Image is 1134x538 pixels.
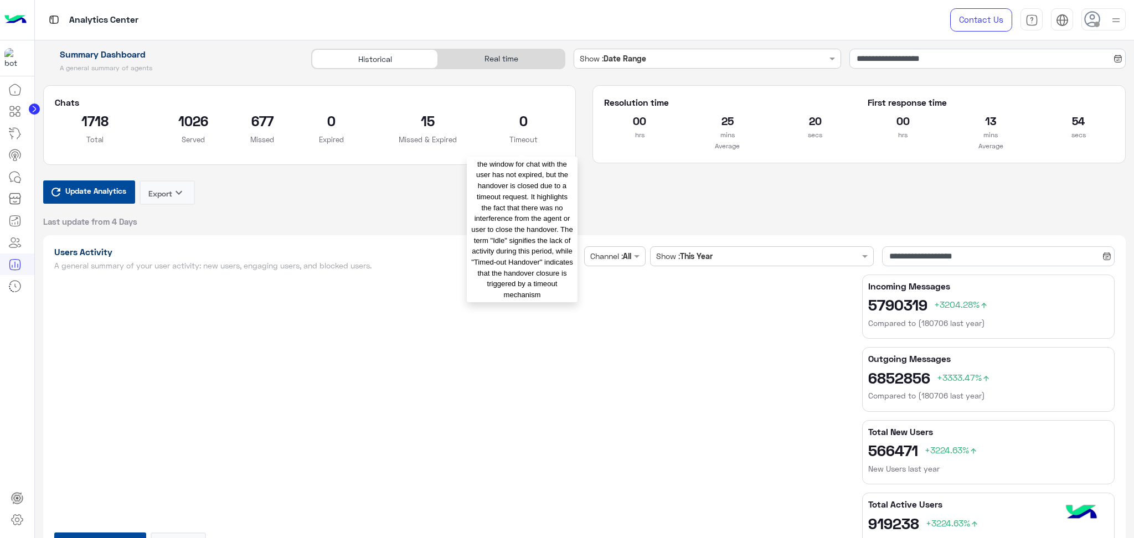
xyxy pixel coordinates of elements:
[63,183,129,198] span: Update Analytics
[312,49,438,69] div: Historical
[152,112,234,130] h2: 1026
[389,112,466,130] h2: 15
[152,134,234,145] p: Served
[54,261,580,270] h5: A general summary of your user activity: new users, engaging users, and blocked users.
[43,180,135,204] button: Update Analytics
[389,134,466,145] p: Missed & Expired
[868,514,1109,532] h2: 919238
[868,318,1109,329] h6: Compared to (180706 last year)
[43,64,299,73] h5: A general summary of agents
[604,97,850,108] h5: Resolution time
[868,353,1109,364] h5: Outgoing Messages
[868,499,1109,510] h5: Total Active Users
[780,112,850,130] h2: 20
[868,281,1109,292] h5: Incoming Messages
[604,130,675,141] p: hrs
[937,372,991,382] span: +3333.47%
[250,134,274,145] p: Missed
[934,299,988,309] span: +3204.28%
[1043,130,1114,141] p: secs
[483,112,564,130] h2: 0
[780,130,850,141] p: secs
[868,112,939,130] h2: 00
[55,97,565,108] h5: Chats
[1056,14,1069,27] img: tab
[1062,494,1101,532] img: hulul-logo.png
[55,134,136,145] p: Total
[868,97,1114,108] h5: First response time
[4,8,27,32] img: Logo
[250,112,274,130] h2: 677
[43,49,299,60] h1: Summary Dashboard
[69,13,138,28] p: Analytics Center
[868,426,1109,437] h5: Total New Users
[55,112,136,130] h2: 1718
[438,49,564,69] div: Real time
[868,390,1109,401] h6: Compared to (180706 last year)
[1025,14,1038,27] img: tab
[868,296,1109,313] h2: 5790319
[54,246,580,257] h1: Users Activity
[43,216,137,227] span: Last update from 4 Days
[483,134,564,145] p: Timeout
[47,13,61,27] img: tab
[955,112,1026,130] h2: 13
[868,141,1114,152] p: Average
[604,112,675,130] h2: 00
[692,130,763,141] p: mins
[868,369,1109,386] h2: 6852856
[925,444,978,455] span: +3224.63%
[868,130,939,141] p: hrs
[1109,13,1123,27] img: profile
[868,463,1109,474] h6: New Users last year
[926,518,979,528] span: +3224.63%
[140,180,195,205] button: Exportkeyboard_arrow_down
[291,134,372,145] p: Expired
[172,186,185,199] i: keyboard_arrow_down
[868,441,1109,459] h2: 566471
[1043,112,1114,130] h2: 54
[604,141,850,152] p: Average
[1020,8,1043,32] a: tab
[291,112,372,130] h2: 0
[955,130,1026,141] p: mins
[950,8,1012,32] a: Contact Us
[692,112,763,130] h2: 25
[4,48,24,68] img: 1403182699927242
